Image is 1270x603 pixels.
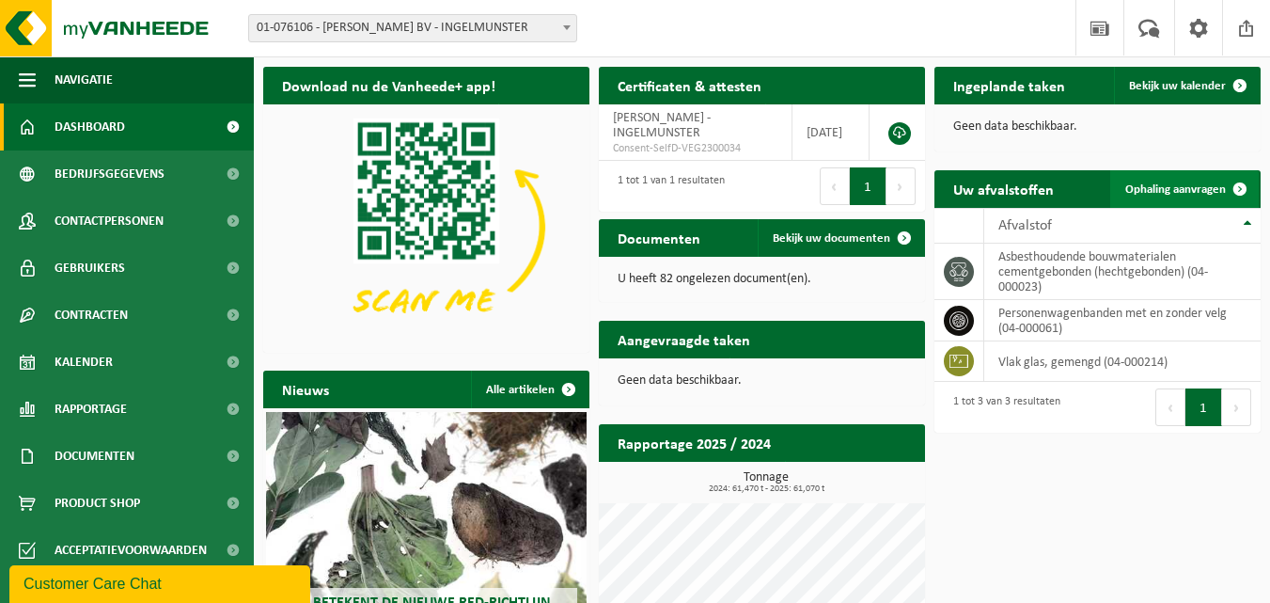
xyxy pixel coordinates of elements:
[599,424,790,461] h2: Rapportage 2025 / 2024
[1129,80,1226,92] span: Bekijk uw kalender
[263,67,514,103] h2: Download nu de Vanheede+ app!
[599,321,769,357] h2: Aangevraagde taken
[1222,389,1251,426] button: Next
[1155,389,1185,426] button: Previous
[984,300,1261,341] td: personenwagenbanden met en zonder velg (04-000061)
[248,14,577,42] span: 01-076106 - JONCKHEERE DIETER BV - INGELMUNSTER
[785,461,923,499] a: Bekijk rapportage
[55,386,127,433] span: Rapportage
[1185,389,1222,426] button: 1
[471,371,588,408] a: Alle artikelen
[263,104,589,349] img: Download de VHEPlus App
[820,167,850,205] button: Previous
[953,120,1242,134] p: Geen data beschikbaar.
[886,167,916,205] button: Next
[1125,183,1226,196] span: Ophaling aanvragen
[599,219,719,256] h2: Documenten
[55,433,134,480] span: Documenten
[758,219,923,257] a: Bekijk uw documenten
[618,273,906,286] p: U heeft 82 ongelezen document(en).
[55,103,125,151] span: Dashboard
[850,167,886,205] button: 1
[773,232,890,245] span: Bekijk uw documenten
[249,15,576,41] span: 01-076106 - JONCKHEERE DIETER BV - INGELMUNSTER
[984,244,1261,300] td: asbesthoudende bouwmaterialen cementgebonden (hechtgebonden) (04-000023)
[618,374,906,388] p: Geen data beschikbaar.
[55,527,207,574] span: Acceptatievoorwaarden
[55,339,113,386] span: Kalender
[55,151,165,198] span: Bedrijfsgegevens
[1110,170,1259,208] a: Ophaling aanvragen
[934,170,1073,207] h2: Uw afvalstoffen
[55,480,140,527] span: Product Shop
[792,104,870,161] td: [DATE]
[608,471,925,494] h3: Tonnage
[944,387,1060,428] div: 1 tot 3 van 3 resultaten
[608,484,925,494] span: 2024: 61,470 t - 2025: 61,070 t
[1114,67,1259,104] a: Bekijk uw kalender
[55,292,128,339] span: Contracten
[55,245,125,292] span: Gebruikers
[613,111,711,140] span: [PERSON_NAME] - INGELMUNSTER
[984,341,1261,382] td: vlak glas, gemengd (04-000214)
[613,141,777,156] span: Consent-SelfD-VEG2300034
[998,218,1052,233] span: Afvalstof
[55,56,113,103] span: Navigatie
[55,198,164,245] span: Contactpersonen
[599,67,780,103] h2: Certificaten & attesten
[608,166,725,207] div: 1 tot 1 van 1 resultaten
[9,562,314,603] iframe: chat widget
[934,67,1084,103] h2: Ingeplande taken
[263,371,348,407] h2: Nieuws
